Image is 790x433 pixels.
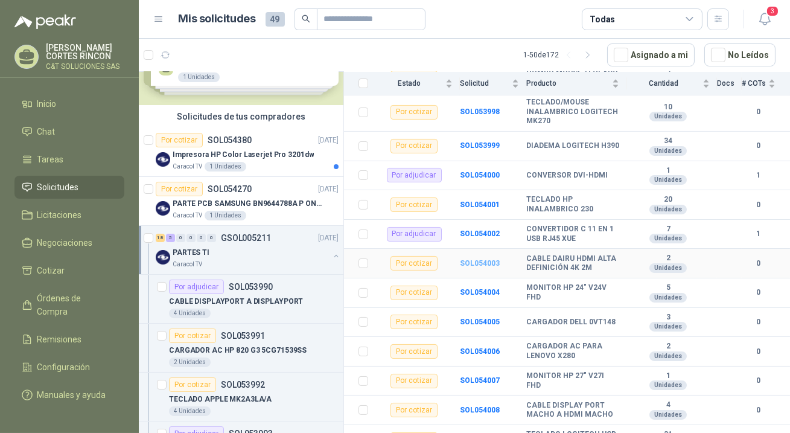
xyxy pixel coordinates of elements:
[37,208,82,222] span: Licitaciones
[156,182,203,196] div: Por cotizar
[460,200,500,209] a: SOL054001
[197,234,206,242] div: 0
[169,377,216,392] div: Por cotizar
[14,14,76,29] img: Logo peakr
[186,234,196,242] div: 0
[649,263,687,273] div: Unidades
[649,351,687,361] div: Unidades
[526,225,619,243] b: CONVERTIDOR C 11 EN 1 USB RJ45 XUE
[14,204,124,226] a: Licitaciones
[742,72,790,95] th: # COTs
[46,43,124,60] p: [PERSON_NAME] CORTES RINCON
[649,380,687,390] div: Unidades
[166,234,175,242] div: 5
[649,410,687,420] div: Unidades
[526,254,619,273] b: CABLE DAIRU HDMI ALTA DEFINICIÓN 4K 2M
[626,136,710,146] b: 34
[626,103,710,112] b: 10
[390,139,438,153] div: Por cotizar
[460,347,500,356] a: SOL054006
[460,288,500,297] a: SOL054004
[221,234,271,242] p: GSOL005211
[387,168,442,182] div: Por adjudicar
[139,128,343,177] a: Por cotizarSOL054380[DATE] Company LogoImpresora HP Color Laserjet Pro 3201dwCaracol TV1 Unidades
[169,296,303,307] p: CABLE DISPLAYPORT A DISPLAYPORT
[37,292,113,318] span: Órdenes de Compra
[14,383,124,406] a: Manuales y ayuda
[156,250,170,265] img: Company Logo
[460,79,509,88] span: Solicitud
[626,195,710,205] b: 20
[526,342,619,361] b: CARGADOR AC PARA LENOVO X280
[742,287,776,298] b: 0
[387,227,442,242] div: Por adjudicar
[169,309,211,318] div: 4 Unidades
[390,256,438,271] div: Por cotizar
[207,234,216,242] div: 0
[460,259,500,268] a: SOL054003
[590,13,615,26] div: Todas
[173,149,314,161] p: Impresora HP Color Laserjet Pro 3201dw
[266,12,285,27] span: 49
[526,318,616,327] b: CARGADOR DELL 0VT148
[460,229,500,238] b: SOL054002
[649,112,687,121] div: Unidades
[526,195,619,214] b: TECLADO HP INALAMBRICO 230
[390,286,438,300] div: Por cotizar
[14,328,124,351] a: Remisiones
[526,283,619,302] b: MONITOR HP 24" V24V FHD
[523,45,597,65] div: 1 - 50 de 172
[626,225,710,234] b: 7
[375,72,460,95] th: Estado
[526,171,608,181] b: CONVERSOR DVI-HDMI
[169,358,211,367] div: 2 Unidades
[460,318,500,326] b: SOL054005
[390,403,438,417] div: Por cotizar
[37,125,56,138] span: Chat
[169,280,224,294] div: Por adjudicar
[649,205,687,214] div: Unidades
[626,72,717,95] th: Cantidad
[14,356,124,379] a: Configuración
[526,371,619,390] b: MONITOR HP 27" V27I FHD
[742,140,776,152] b: 0
[526,401,619,420] b: CABLE DISPLAY PORT MACHO A HDMI MACHO
[460,406,500,414] a: SOL054008
[37,333,82,346] span: Remisiones
[526,98,619,126] b: TECLADO/MOUSE INALAMBRICO LOGITECH MK270
[221,380,265,389] p: SOL053992
[460,376,500,385] b: SOL054007
[318,233,339,244] p: [DATE]
[649,146,687,156] div: Unidades
[460,171,500,179] a: SOL054000
[742,228,776,240] b: 1
[649,175,687,185] div: Unidades
[742,106,776,118] b: 0
[205,211,246,220] div: 1 Unidades
[156,152,170,167] img: Company Logo
[139,105,343,128] div: Solicitudes de tus compradores
[139,275,343,324] a: Por adjudicarSOL053990CABLE DISPLAYPORT A DISPLAYPORT4 Unidades
[46,63,124,70] p: C&T SOLUCIONES SAS
[460,141,500,150] a: SOL053999
[156,201,170,216] img: Company Logo
[139,324,343,373] a: Por cotizarSOL053991CARGADOR AC HP 820 G3 5CG71539SS2 Unidades
[318,184,339,195] p: [DATE]
[156,231,341,269] a: 18 5 0 0 0 0 GSOL005211[DATE] Company LogoPARTES TICaracol TV
[526,79,610,88] span: Producto
[169,394,272,405] p: TECLADO APPLE MK2A3LA/A
[626,400,710,410] b: 4
[208,136,252,144] p: SOL054380
[221,332,265,340] p: SOL053991
[390,315,438,329] div: Por cotizar
[173,260,202,269] p: Caracol TV
[626,371,710,381] b: 1
[37,388,106,402] span: Manuales y ayuda
[14,231,124,254] a: Negociaciones
[14,287,124,323] a: Órdenes de Compra
[173,162,202,172] p: Caracol TV
[173,198,323,210] p: PARTE PCB SAMSUNG BN9644788A P ONECONNE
